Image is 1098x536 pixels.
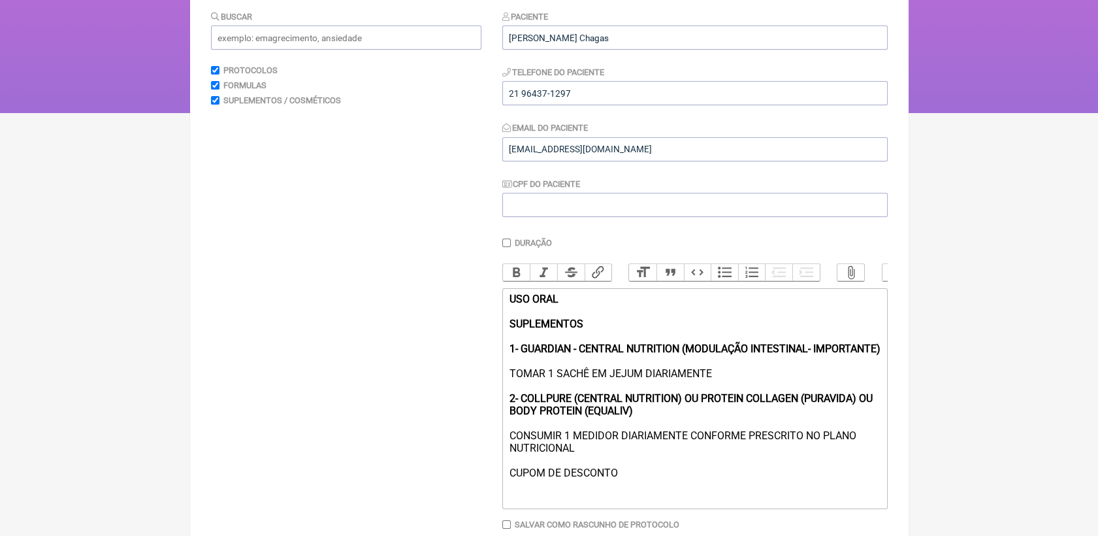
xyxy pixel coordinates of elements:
[515,520,679,529] label: Salvar como rascunho de Protocolo
[656,264,684,281] button: Quote
[509,343,810,355] strong: 1- GUARDIAN - CENTRAL NUTRITION (MODULAÇÃO INTESTINAL-
[530,264,557,281] button: Italic
[585,264,612,281] button: Link
[813,343,880,355] strong: IMPORTANTE)
[503,264,530,281] button: Bold
[629,264,656,281] button: Heading
[882,264,910,281] button: Undo
[765,264,792,281] button: Decrease Level
[211,25,481,50] input: exemplo: emagrecimento, ansiedade
[711,264,738,281] button: Bullets
[223,65,278,75] label: Protocolos
[502,67,605,77] label: Telefone do Paciente
[509,392,872,417] strong: 2- COLLPURE (CENTRAL NUTRITION) OU PROTEIN COLLAGEN (PURAVIDA) OU BODY PROTEIN (EQUALIV)
[502,123,589,133] label: Email do Paciente
[509,293,583,330] strong: USO ORAL SUPLEMENTOS
[515,238,552,248] label: Duração
[738,264,766,281] button: Numbers
[792,264,820,281] button: Increase Level
[557,264,585,281] button: Strikethrough
[223,80,266,90] label: Formulas
[211,12,253,22] label: Buscar
[837,264,865,281] button: Attach Files
[509,293,880,504] div: TOMAR 1 SACHÊ EM JEJUM DIARIAMENTE CONSUMIR 1 MEDIDOR DIARIAMENTE CONFORME PRESCRITO NO PLANO NUT...
[223,95,341,105] label: Suplementos / Cosméticos
[502,12,549,22] label: Paciente
[502,179,581,189] label: CPF do Paciente
[684,264,711,281] button: Code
